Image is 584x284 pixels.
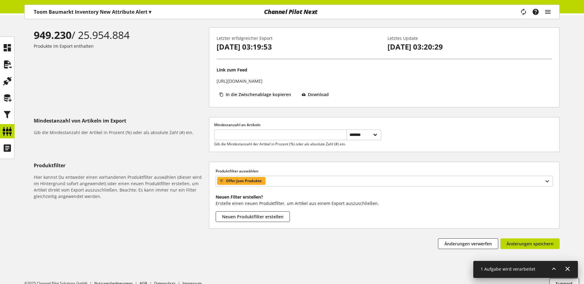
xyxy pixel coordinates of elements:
p: Letzter erfolgreicher Export [217,35,381,41]
button: Änderungen verwerfen [438,238,498,249]
button: Download [299,89,335,100]
p: Letztes Update [388,35,552,41]
button: Neuen Produktfilter erstellen [216,211,290,222]
h5: Produktfilter [34,162,207,169]
span: Download [308,91,329,98]
b: Neuen Filter erstellen? [216,194,263,200]
span: Offer Json Produkte [226,177,262,185]
label: Produktfilter auswählen [216,168,553,174]
b: 949.230 [34,28,71,42]
span: Änderungen verwerfen [444,241,492,247]
p: [URL][DOMAIN_NAME] [217,78,262,84]
span: In die Zwischenablage kopieren [226,91,291,98]
div: / 25.954.884 [34,27,207,43]
p: Link zum Feed [217,67,247,73]
label: Mindestanzahl an Artikeln [214,122,381,128]
p: [DATE] 03:19:53 [217,41,381,52]
span: ▾ [149,9,151,15]
span: Änderungen speichern [506,241,554,247]
p: Erstelle einen neuen Produktfilter, um Artikel aus einem Export auszuschließen. [216,200,553,206]
h6: Hier kannst Du entweder einen vorhandenen Produktfilter auswählen (dieser wird im Hintergrund sof... [34,174,207,199]
span: 1 Aufgabe wird verarbeitet [481,266,535,272]
p: Toom Baumarkt Inventory New Attribute Alert [34,8,151,16]
nav: main navigation [24,5,560,19]
span: Neuen Produktfilter erstellen [222,213,283,220]
a: Download [299,89,335,102]
h5: Mindestanzahl von Artikeln im Export [34,117,207,124]
button: Änderungen speichern [500,238,560,249]
p: Gib die Mindestanzahl der Artikel in Prozent (%) oder als absolute Zahl (#) ein. [214,141,346,147]
h6: Gib die Mindestanzahl der Artikel in Prozent (%) oder als absolute Zahl (#) ein. [34,129,207,136]
button: In die Zwischenablage kopieren [217,89,297,100]
p: Produkte im Export enthalten [34,43,207,49]
p: [DATE] 03:20:29 [388,41,552,52]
